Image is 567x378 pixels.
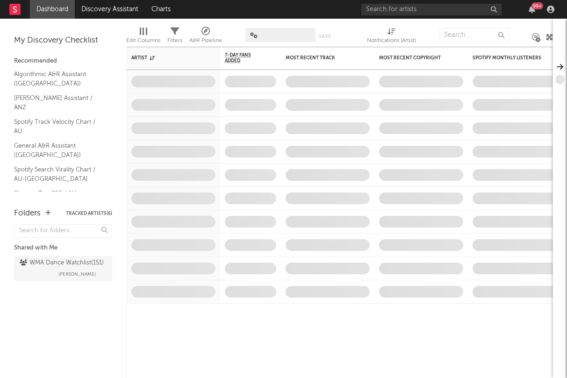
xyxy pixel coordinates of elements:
[20,257,104,269] div: WMA Dance Watchlist ( 151 )
[14,164,103,184] a: Spotify Search Virality Chart / AU-[GEOGRAPHIC_DATA]
[367,23,416,50] div: Notifications (Artist)
[439,28,509,42] input: Search...
[126,23,160,50] div: Edit Columns
[367,35,416,46] div: Notifications (Artist)
[167,35,182,46] div: Filters
[58,269,96,280] span: [PERSON_NAME]
[167,23,182,50] div: Filters
[286,55,356,61] div: Most Recent Track
[531,2,543,9] div: 99 +
[14,35,112,46] div: My Discovery Checklist
[14,93,103,112] a: [PERSON_NAME] Assistant / ANZ
[14,56,112,67] div: Recommended
[131,55,201,61] div: Artist
[14,224,112,238] input: Search for folders...
[14,242,112,254] div: Shared with Me
[14,69,103,88] a: Algorithmic A&R Assistant ([GEOGRAPHIC_DATA])
[14,141,103,160] a: General A&R Assistant ([GEOGRAPHIC_DATA])
[189,23,222,50] div: A&R Pipeline
[379,55,449,61] div: Most Recent Copyright
[189,35,222,46] div: A&R Pipeline
[14,188,103,199] a: Shazam Top 200 / AU
[225,52,262,64] span: 7-Day Fans Added
[361,4,502,15] input: Search for artists
[14,256,112,281] a: WMA Dance Watchlist(151)[PERSON_NAME]
[473,55,543,61] div: Spotify Monthly Listeners
[14,208,41,219] div: Folders
[529,6,535,13] button: 99+
[319,34,331,39] button: Save
[14,117,103,136] a: Spotify Track Velocity Chart / AU
[66,211,112,216] button: Tracked Artists(6)
[126,35,160,46] div: Edit Columns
